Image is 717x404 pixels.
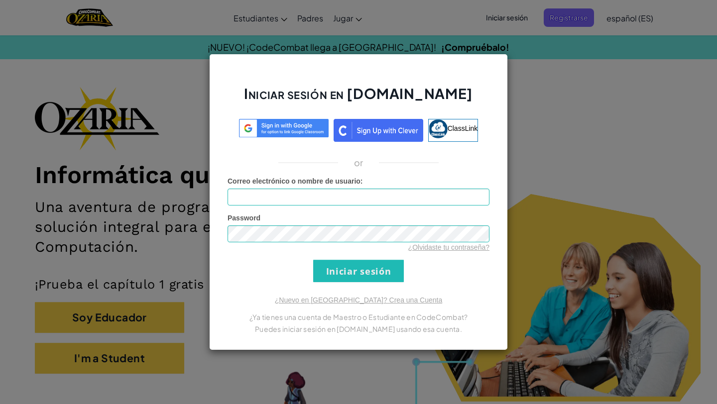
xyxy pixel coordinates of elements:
[228,323,489,335] p: Puedes iniciar sesión en [DOMAIN_NAME] usando esa cuenta.
[228,311,489,323] p: ¿Ya tienes una cuenta de Maestro o Estudiante en CodeCombat?
[275,296,442,304] a: ¿Nuevo en [GEOGRAPHIC_DATA]? Crea una Cuenta
[228,176,363,186] label: :
[448,124,478,132] span: ClassLink
[228,84,489,113] h2: Iniciar sesión en [DOMAIN_NAME]
[429,119,448,138] img: classlink-logo-small.png
[313,260,404,282] input: Iniciar sesión
[239,119,329,137] img: log-in-google-sso.svg
[354,157,363,169] p: or
[334,119,423,142] img: clever_sso_button@2x.png
[408,243,489,251] a: ¿Olvidaste tu contraseña?
[228,177,360,185] span: Correo electrónico o nombre de usuario
[228,214,260,222] span: Password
